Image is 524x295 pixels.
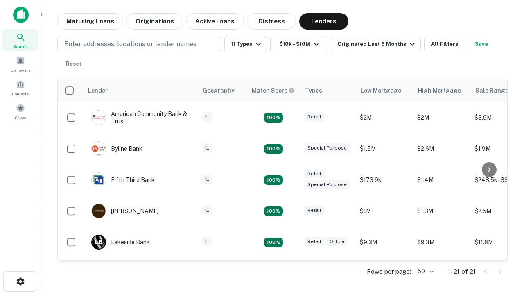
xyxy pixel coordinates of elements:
button: Maturing Loans [57,13,123,29]
img: picture [92,111,106,125]
div: Retail [304,169,325,179]
div: Lakeside Bank [91,235,150,250]
div: Retail [304,112,325,122]
td: $2M [413,102,470,133]
div: Matching Properties: 3, hasApolloMatch: undefined [264,238,283,247]
div: Geography [203,86,235,95]
th: Lender [83,79,198,102]
div: Lender [88,86,108,95]
div: Matching Properties: 2, hasApolloMatch: undefined [264,206,283,216]
td: $1.5M [356,133,413,164]
img: picture [92,173,106,187]
p: Rows per page: [367,267,411,277]
div: Originated Last 6 Months [337,39,417,49]
div: Special Purpose [304,180,350,189]
td: $2M [356,102,413,133]
div: Low Mortgage [361,86,401,95]
p: 1–21 of 21 [448,267,476,277]
th: Low Mortgage [356,79,413,102]
th: Types [300,79,356,102]
div: IL [202,237,212,246]
td: $1.4M [413,164,470,195]
div: Byline Bank [91,141,142,156]
div: Sale Range [475,86,508,95]
div: [PERSON_NAME] [91,204,159,218]
div: Office [326,237,348,246]
div: Fifth Third Bank [91,172,155,187]
img: capitalize-icon.png [13,7,29,23]
p: Enter addresses, locations or lender names [64,39,196,49]
button: All Filters [424,36,465,52]
td: $173.9k [356,164,413,195]
div: Retail [304,206,325,215]
a: Search [2,29,38,51]
a: Contacts [2,77,38,99]
div: IL [202,143,212,153]
button: Distress [247,13,296,29]
div: Capitalize uses an advanced AI algorithm to match your search with the best lender. The match sco... [252,86,294,95]
div: IL [202,112,212,122]
div: IL [202,175,212,184]
div: Matching Properties: 2, hasApolloMatch: undefined [264,113,283,123]
button: Reset [61,56,87,72]
th: Geography [198,79,247,102]
td: $7M [413,258,470,289]
p: L B [95,238,102,247]
td: $1M [356,195,413,227]
h6: Match Score [252,86,293,95]
span: Saved [15,114,27,121]
div: Types [305,86,322,95]
div: Matching Properties: 2, hasApolloMatch: undefined [264,175,283,185]
td: $9.3M [356,227,413,258]
button: Save your search to get updates of matches that match your search criteria. [468,36,495,52]
div: American Community Bank & Trust [91,110,190,125]
button: Active Loans [186,13,244,29]
td: $2.6M [413,133,470,164]
button: 11 Types [224,36,267,52]
div: IL [202,206,212,215]
div: 50 [414,265,435,277]
span: Search [13,43,28,50]
iframe: Chat Widget [483,229,524,269]
button: Originated Last 6 Months [331,36,421,52]
th: High Mortgage [413,79,470,102]
span: Borrowers [11,67,30,73]
img: picture [92,204,106,218]
td: $9.3M [413,227,470,258]
a: Borrowers [2,53,38,75]
button: Enter addresses, locations or lender names [57,36,221,52]
span: Contacts [12,91,29,97]
a: Saved [2,100,38,123]
div: Matching Properties: 3, hasApolloMatch: undefined [264,144,283,154]
div: Special Purpose [304,143,350,153]
td: $2.7M [356,258,413,289]
button: Lenders [299,13,348,29]
button: $10k - $10M [270,36,327,52]
div: Retail [304,237,325,246]
th: Capitalize uses an advanced AI algorithm to match your search with the best lender. The match sco... [247,79,300,102]
img: picture [92,142,106,156]
div: High Mortgage [418,86,461,95]
button: Originations [126,13,183,29]
td: $1.3M [413,195,470,227]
